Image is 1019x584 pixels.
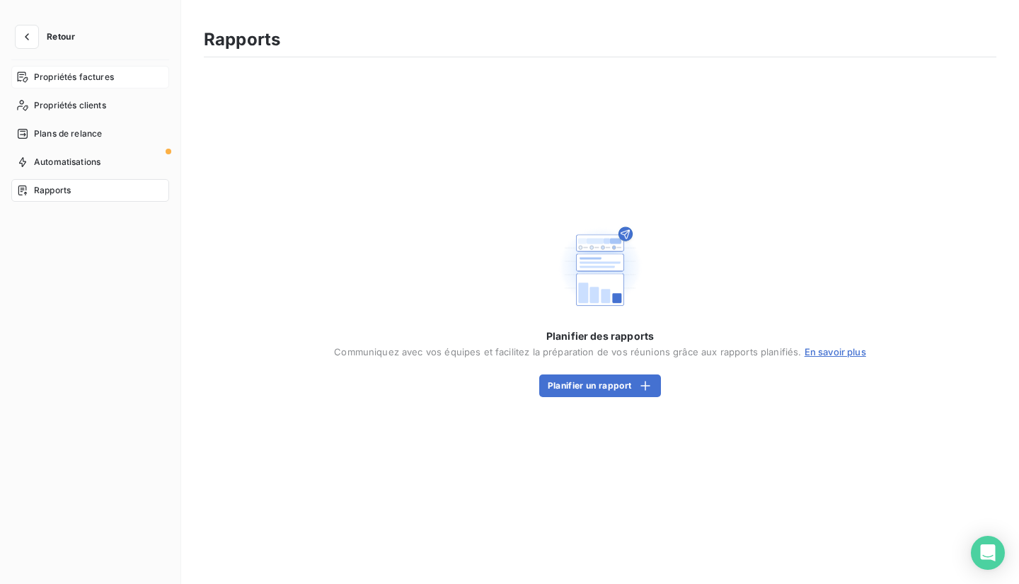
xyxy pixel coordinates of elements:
a: Propriétés clients [11,94,169,117]
div: Open Intercom Messenger [971,536,1005,570]
a: Plans de relance [11,122,169,145]
h3: Rapports [204,27,280,52]
button: Planifier un rapport [539,374,661,397]
a: Propriétés factures [11,66,169,88]
span: Retour [47,33,75,41]
span: Rapports [34,184,71,197]
a: Automatisations [11,151,169,173]
button: Retour [11,25,86,48]
span: Propriétés factures [34,71,114,84]
span: Automatisations [34,156,100,168]
span: Planifier des rapports [546,329,654,343]
a: Rapports [11,179,169,202]
img: Empty state [555,222,645,313]
span: Communiquez avec vos équipes et facilitez la préparation de vos réunions grâce aux rapports plani... [334,346,866,357]
span: Plans de relance [34,127,102,140]
span: Propriétés clients [34,99,106,112]
a: En savoir plus [805,346,866,357]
